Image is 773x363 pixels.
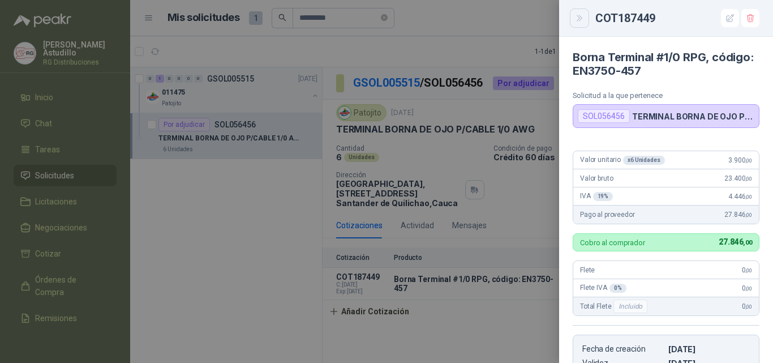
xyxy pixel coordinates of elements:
div: SOL056456 [578,109,630,123]
span: Flete IVA [580,284,626,293]
p: [DATE] [668,344,750,354]
div: Incluido [613,300,647,313]
p: TERMINAL BORNA DE OJO P/CABLE 1/0 AWG [632,112,754,121]
span: Pago al proveedor [580,211,635,219]
span: ,00 [745,285,752,292]
span: ,00 [745,157,752,164]
span: 0 [742,302,752,310]
span: ,00 [745,267,752,274]
span: 0 [742,266,752,274]
span: 23.400 [724,174,752,182]
span: ,00 [743,239,752,246]
p: Cobro al comprador [580,239,645,246]
span: 27.846 [719,237,752,246]
h4: Borna Terminal #1/0 RPG, código: EN3750-457 [573,50,759,78]
span: Total Flete [580,300,650,313]
span: ,00 [745,304,752,310]
span: 0 [742,284,752,292]
span: Valor unitario [580,156,665,165]
p: Solicitud a la que pertenece [573,91,759,100]
span: ,00 [745,212,752,218]
button: Close [573,11,586,25]
div: COT187449 [595,9,759,27]
span: 27.846 [724,211,752,219]
span: Flete [580,266,595,274]
span: ,00 [745,194,752,200]
span: ,00 [745,176,752,182]
div: x 6 Unidades [623,156,665,165]
span: Valor bruto [580,174,613,182]
p: Fecha de creación [582,344,664,354]
span: 4.446 [728,193,752,200]
span: 3.900 [728,156,752,164]
div: 19 % [593,192,613,201]
div: 0 % [609,284,626,293]
span: IVA [580,192,613,201]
